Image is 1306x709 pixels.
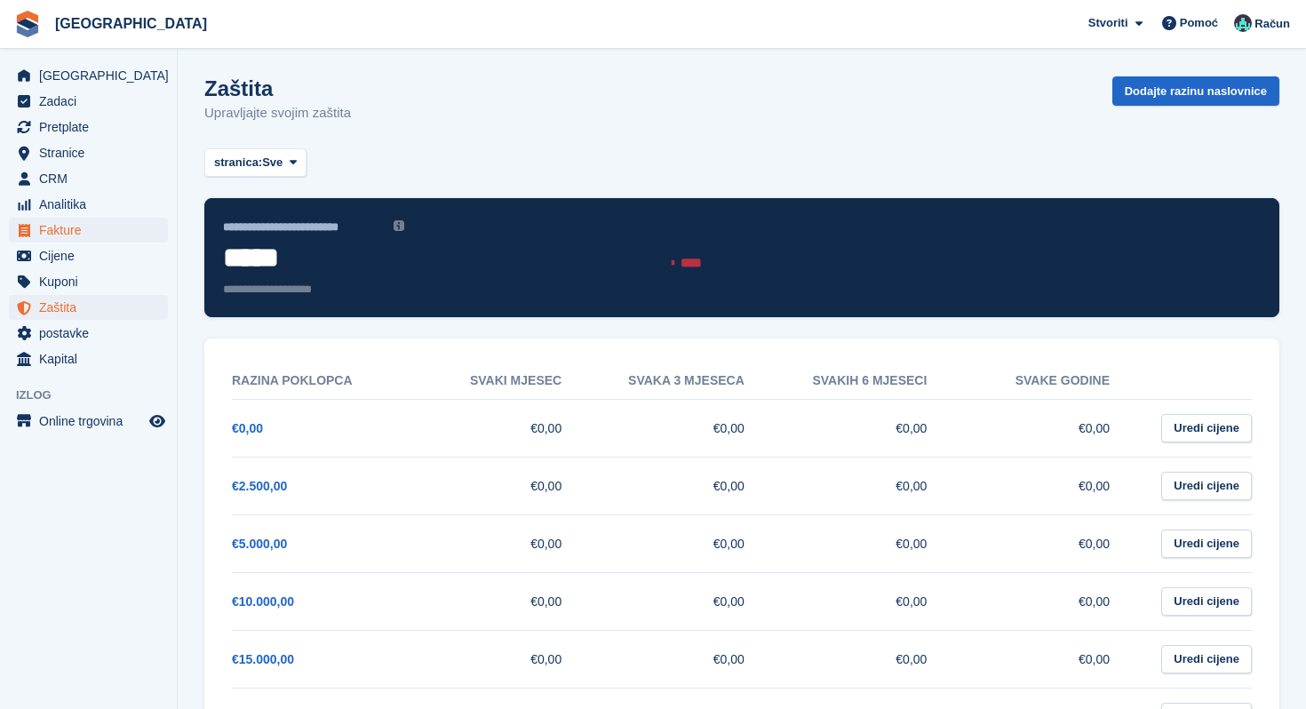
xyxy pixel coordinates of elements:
[39,321,146,346] span: postavke
[415,399,598,457] td: €0,00
[232,594,294,609] a: €10.000,00
[9,63,168,88] a: menu
[214,154,262,171] span: stranica:
[962,514,1145,572] td: €0,00
[1161,587,1252,617] a: Uredi cijene
[39,192,146,217] span: Analitika
[39,243,146,268] span: Cijene
[39,269,146,294] span: Kuponi
[39,140,146,165] span: Stranice
[9,89,168,114] a: menu
[232,362,415,400] th: Razina poklopca
[780,457,963,514] td: €0,00
[204,148,307,178] button: stranica: Sve
[415,457,598,514] td: €0,00
[48,9,214,38] a: [GEOGRAPHIC_DATA]
[597,514,780,572] td: €0,00
[962,457,1145,514] td: €0,00
[9,140,168,165] a: menu
[962,399,1145,457] td: €0,00
[39,63,146,88] span: [GEOGRAPHIC_DATA]
[9,192,168,217] a: menu
[232,421,263,435] a: €0,00
[9,269,168,294] a: menu
[394,220,404,231] img: icon-info-grey-7440780725fd019a000dd9b08b2336e03edf1995a4989e88bcd33f0948082b44.svg
[1161,530,1252,559] a: Uredi cijene
[780,399,963,457] td: €0,00
[232,652,294,666] a: €15.000,00
[1088,14,1128,32] span: Stvoriti
[415,514,598,572] td: €0,00
[1112,76,1279,106] a: Dodajte razinu naslovnice
[597,399,780,457] td: €0,00
[39,115,146,139] span: Pretplate
[39,409,146,434] span: Online trgovina
[9,409,168,434] a: Jelovnik
[1234,14,1252,32] img: Sinisa Brcina
[780,514,963,572] td: €0,00
[1161,414,1252,443] a: Uredi cijene
[597,362,780,400] th: Svaka 3 mjeseca
[39,166,146,191] span: CRM
[16,386,177,404] span: Izlog
[9,347,168,371] a: menu
[232,537,287,551] a: €5.000,00
[1161,645,1252,674] a: Uredi cijene
[962,630,1145,688] td: €0,00
[780,630,963,688] td: €0,00
[39,295,146,320] span: Zaštita
[14,11,41,37] img: stora-icon-8386f47178a22dfd0bd8f6a31ec36ba5ce8667c1dd55bd0f319d3a0aa187defe.svg
[597,630,780,688] td: €0,00
[415,362,598,400] th: Svaki mjesec
[1161,472,1252,501] a: Uredi cijene
[415,630,598,688] td: €0,00
[39,218,146,243] span: Fakture
[9,243,168,268] a: menu
[147,410,168,432] a: Pregled trgovine
[962,572,1145,630] td: €0,00
[262,154,283,171] span: Sve
[204,76,351,100] h1: Zaštita
[39,347,146,371] span: Kapital
[597,457,780,514] td: €0,00
[9,166,168,191] a: menu
[9,295,168,320] a: menu
[39,89,146,114] span: Zadaci
[1254,15,1290,33] span: Račun
[780,362,963,400] th: Svakih 6 mjeseci
[232,479,287,493] a: €2.500,00
[415,572,598,630] td: €0,00
[204,103,351,123] p: Upravljajte svojim zaštita
[597,572,780,630] td: €0,00
[962,362,1145,400] th: Svake godine
[9,115,168,139] a: menu
[780,572,963,630] td: €0,00
[9,321,168,346] a: menu
[1180,14,1218,32] span: Pomoć
[9,218,168,243] a: menu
